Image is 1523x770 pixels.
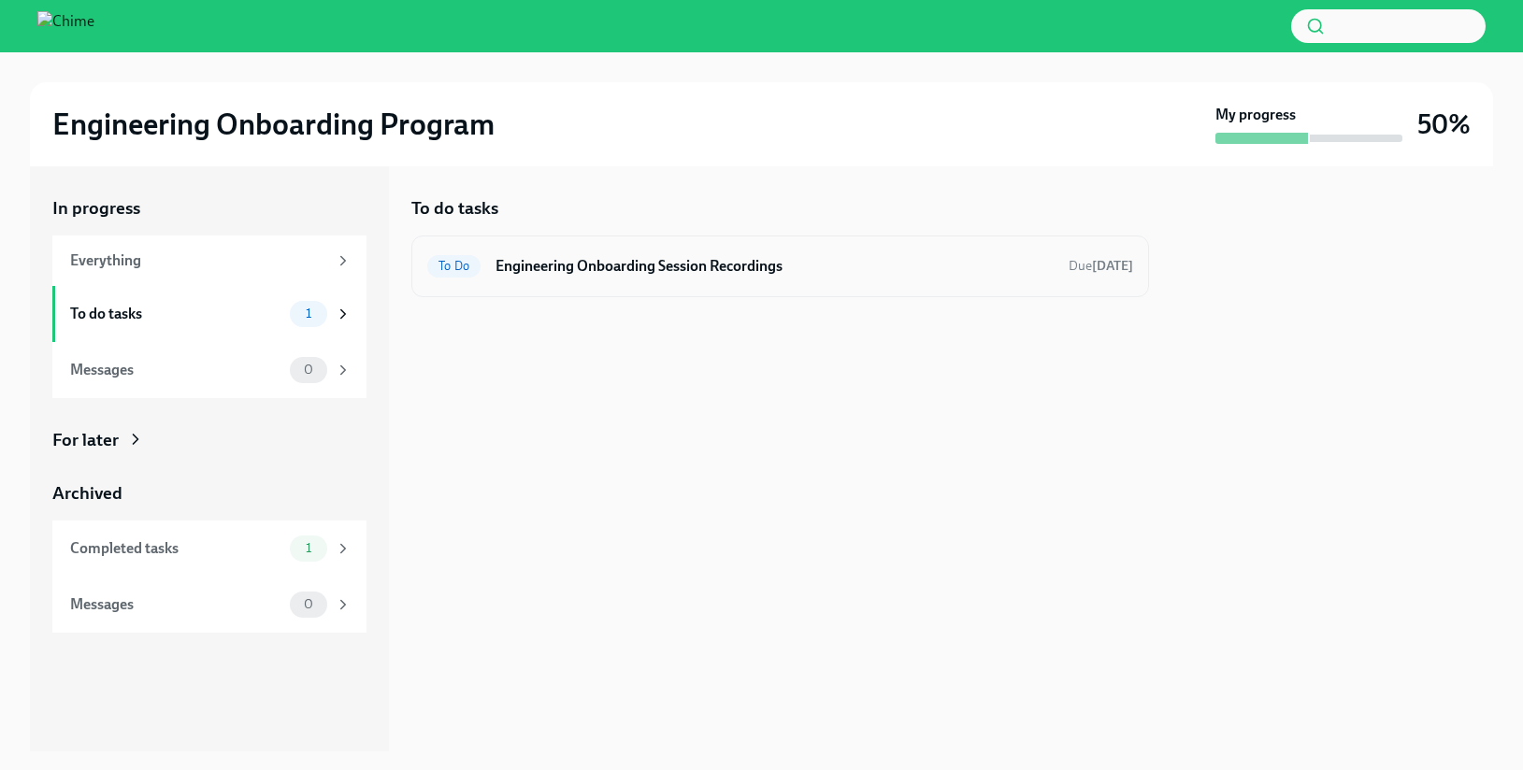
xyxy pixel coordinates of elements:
div: To do tasks [70,304,282,324]
a: Messages0 [52,342,366,398]
span: Due [1069,258,1133,274]
span: 0 [293,363,324,377]
span: 1 [295,541,323,555]
a: Messages0 [52,577,366,633]
span: November 2nd, 2025 14:00 [1069,257,1133,275]
img: Chime [37,11,94,41]
span: 1 [295,307,323,321]
a: In progress [52,196,366,221]
h5: To do tasks [411,196,498,221]
div: Completed tasks [70,538,282,559]
h3: 50% [1417,107,1471,141]
a: Archived [52,481,366,506]
div: Everything [70,250,327,271]
div: For later [52,428,119,452]
strong: [DATE] [1092,258,1133,274]
h6: Engineering Onboarding Session Recordings [496,256,1054,277]
span: To Do [427,259,481,273]
div: Messages [70,594,282,615]
span: 0 [293,597,324,611]
a: Everything [52,235,366,286]
a: To DoEngineering Onboarding Session RecordingsDue[DATE] [427,251,1133,281]
h2: Engineering Onboarding Program [52,106,495,143]
div: Messages [70,360,282,380]
a: For later [52,428,366,452]
a: To do tasks1 [52,286,366,342]
a: Completed tasks1 [52,520,366,577]
strong: My progress [1215,105,1296,125]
